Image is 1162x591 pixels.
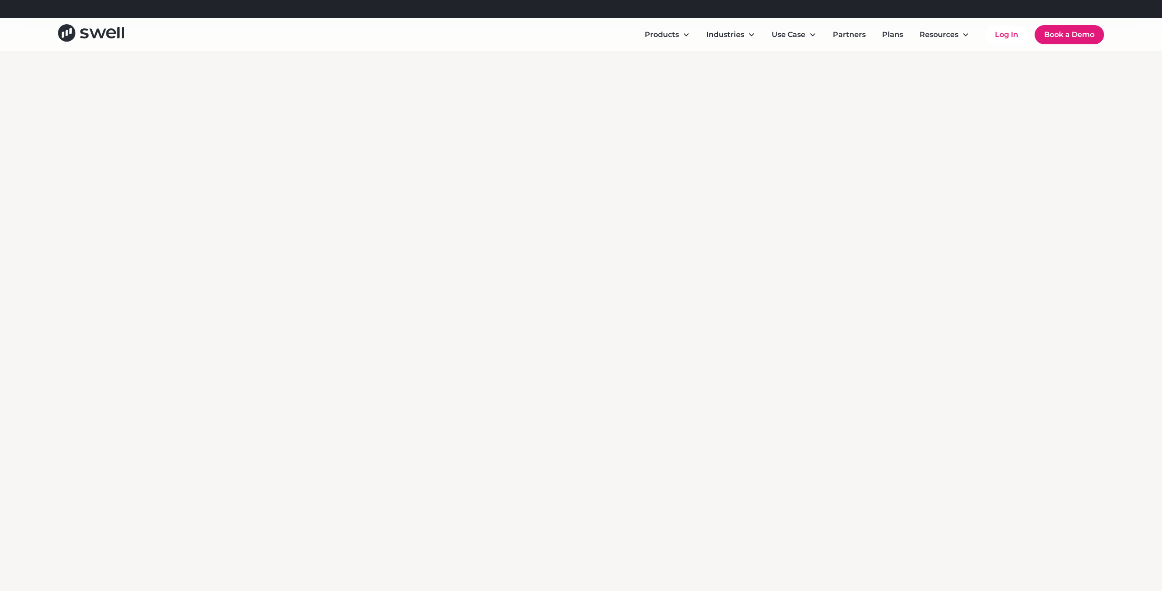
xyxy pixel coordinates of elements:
[825,26,873,44] a: Partners
[912,26,977,44] div: Resources
[875,26,910,44] a: Plans
[699,26,762,44] div: Industries
[706,29,744,40] div: Industries
[645,29,679,40] div: Products
[764,26,824,44] div: Use Case
[986,26,1027,44] a: Log In
[1035,25,1104,44] a: Book a Demo
[920,29,958,40] div: Resources
[637,26,697,44] div: Products
[772,29,805,40] div: Use Case
[58,24,124,45] a: home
